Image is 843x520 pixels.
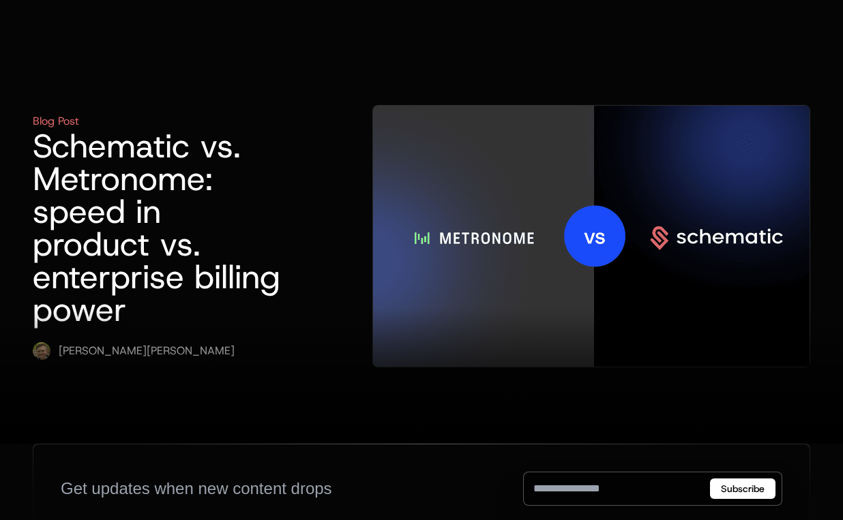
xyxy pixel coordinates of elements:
[33,113,79,129] div: Blog Post
[61,478,332,500] div: Get updates when new content drops
[33,129,285,326] h1: Schematic vs. Metronome: speed in product vs. enterprise billing power
[373,106,810,367] img: image (30)
[33,105,810,367] a: Blog PostSchematic vs. Metronome: speed in product vs. enterprise billing powerRyan Echternacht[P...
[710,478,775,499] button: Subscribe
